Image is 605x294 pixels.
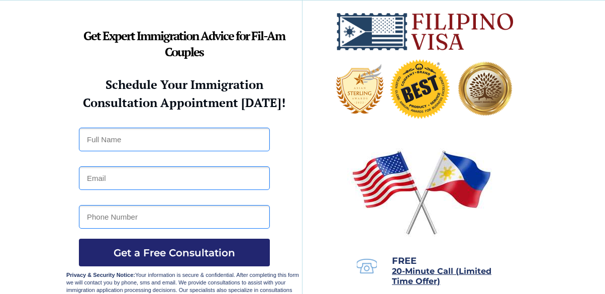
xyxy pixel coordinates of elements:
[392,266,491,286] span: 20-Minute Call (Limited Time Offer)
[392,255,417,266] span: FREE
[79,205,270,229] input: Phone Number
[392,267,491,285] a: 20-Minute Call (Limited Time Offer)
[66,272,135,278] strong: Privacy & Security Notice:
[83,28,285,60] strong: Get Expert Immigration Advice for Fil-Am Couples
[79,239,270,266] button: Get a Free Consultation
[83,94,285,111] strong: Consultation Appointment [DATE]!
[79,247,270,259] span: Get a Free Consultation
[79,166,270,190] input: Email
[79,128,270,151] input: Full Name
[106,76,263,92] strong: Schedule Your Immigration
